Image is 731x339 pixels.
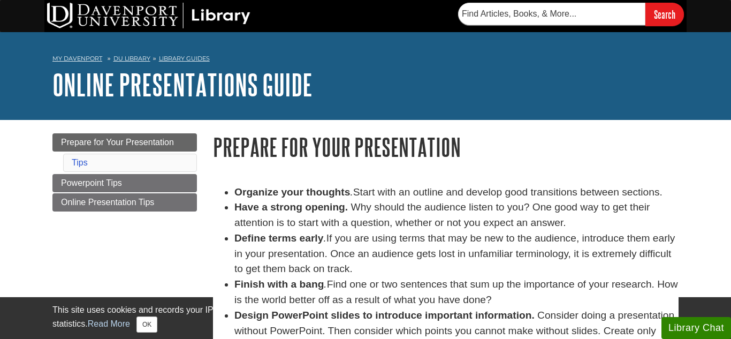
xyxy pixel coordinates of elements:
[458,3,645,25] input: Find Articles, Books, & More...
[234,278,324,290] strong: Finish with a bang
[52,51,679,69] nav: breadcrumb
[234,277,679,308] li: Find one or two sentences that sum up the importance of your research. How is the world better of...
[234,185,679,200] li: Start with an outline and develop good transitions between sections.
[234,232,323,244] strong: Define terms early
[52,174,197,192] a: Powerpoint Tips
[234,186,350,198] strong: Organize your thoughts
[234,231,679,277] li: If you are using terms that may be new to the audience, introduce them early in your presentation...
[113,55,150,62] a: DU Library
[661,317,731,339] button: Library Chat
[213,133,679,161] h1: Prepare for Your Presentation
[61,198,154,207] span: Online Presentation Tips
[52,193,197,212] a: Online Presentation Tips
[88,319,130,328] a: Read More
[234,310,535,321] strong: Design PowerPoint slides to introduce important information.
[234,201,348,213] strong: Have a strong opening.
[52,133,197,212] div: Guide Page Menu
[61,138,174,147] span: Prepare for Your Presentation
[159,55,210,62] a: Library Guides
[350,186,353,198] em: .
[72,158,88,167] a: Tips
[52,304,679,333] div: This site uses cookies and records your IP address for usage statistics. Additionally, we use Goo...
[458,3,684,26] form: Searches DU Library's articles, books, and more
[645,3,684,26] input: Search
[323,232,326,244] em: .
[47,3,250,28] img: DU Library
[52,54,102,63] a: My Davenport
[52,68,313,101] a: Online Presentations Guide
[52,133,197,152] a: Prepare for Your Presentation
[61,178,122,187] span: Powerpoint Tips
[324,278,326,290] em: .
[234,200,679,231] li: Why should the audience listen to you? One good way to get their attention is to start with a que...
[136,317,157,333] button: Close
